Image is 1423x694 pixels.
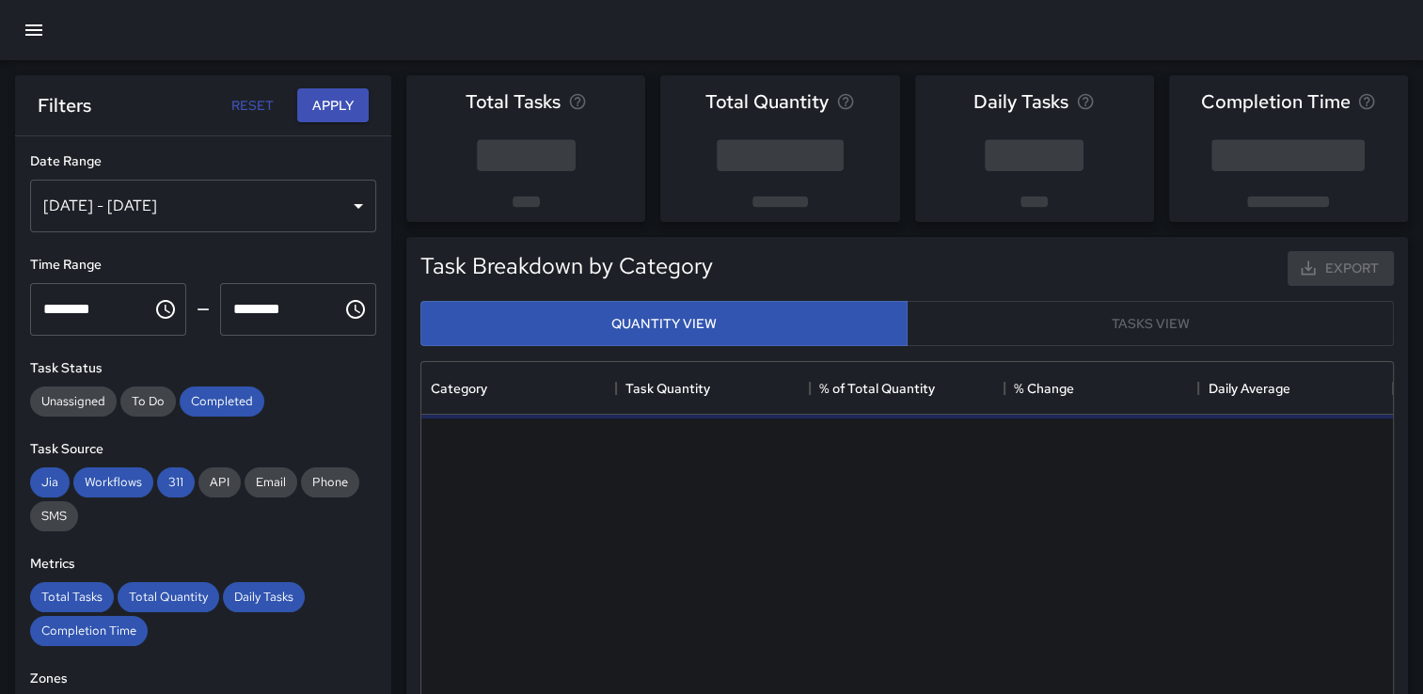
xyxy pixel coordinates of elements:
div: Total Tasks [30,582,114,612]
span: Daily Tasks [223,589,305,605]
span: Completion Time [30,623,148,639]
span: Total Tasks [30,589,114,605]
h6: Metrics [30,554,376,575]
button: Choose time, selected time is 12:00 AM [147,291,184,328]
span: Email [245,474,297,490]
div: % of Total Quantity [819,362,935,415]
div: Category [421,362,616,415]
div: Category [431,362,487,415]
span: Total Tasks [466,87,561,117]
svg: Total task quantity in the selected period, compared to the previous period. [836,92,855,111]
div: SMS [30,501,78,531]
span: API [198,474,241,490]
h6: Task Status [30,358,376,379]
div: Daily Average [1208,362,1289,415]
h6: Filters [38,90,91,120]
div: API [198,467,241,497]
div: Daily Tasks [223,582,305,612]
h6: Zones [30,669,376,689]
div: % Change [1014,362,1074,415]
span: Workflows [73,474,153,490]
div: Email [245,467,297,497]
span: 311 [157,474,195,490]
div: 311 [157,467,195,497]
div: [DATE] - [DATE] [30,180,376,232]
span: Jia [30,474,70,490]
button: Choose time, selected time is 11:59 PM [337,291,374,328]
span: Total Quantity [705,87,829,117]
div: % Change [1004,362,1199,415]
h6: Task Source [30,439,376,460]
svg: Total number of tasks in the selected period, compared to the previous period. [568,92,587,111]
svg: Average time taken to complete tasks in the selected period, compared to the previous period. [1357,92,1376,111]
h6: Date Range [30,151,376,172]
div: Total Quantity [118,582,219,612]
span: Completed [180,393,264,409]
div: Completion Time [30,616,148,646]
div: To Do [120,386,176,417]
h5: Task Breakdown by Category [420,251,713,281]
span: Completion Time [1200,87,1350,117]
div: Task Quantity [625,362,710,415]
span: Total Quantity [118,589,219,605]
span: SMS [30,508,78,524]
h6: Time Range [30,255,376,276]
span: To Do [120,393,176,409]
span: Phone [301,474,359,490]
div: Jia [30,467,70,497]
div: Phone [301,467,359,497]
div: Task Quantity [616,362,811,415]
button: Apply [297,88,369,123]
svg: Average number of tasks per day in the selected period, compared to the previous period. [1076,92,1095,111]
div: % of Total Quantity [810,362,1004,415]
div: Daily Average [1198,362,1393,415]
div: Completed [180,386,264,417]
button: Reset [222,88,282,123]
div: Workflows [73,467,153,497]
span: Unassigned [30,393,117,409]
span: Daily Tasks [973,87,1068,117]
div: Unassigned [30,386,117,417]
